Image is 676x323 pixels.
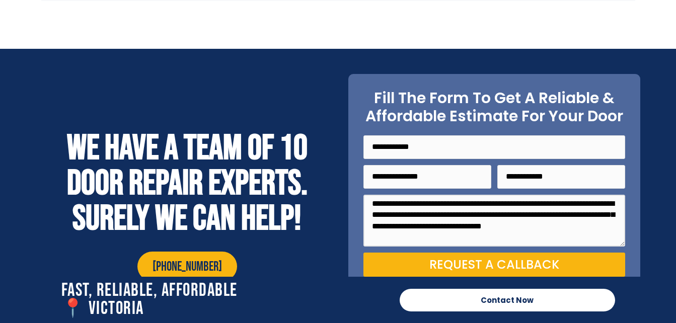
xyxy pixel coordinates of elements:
[400,289,615,311] a: Contact Now
[481,296,534,304] span: Contact Now
[153,259,222,275] span: [PHONE_NUMBER]
[363,253,625,277] button: Request a Callback
[363,135,625,283] form: On Point Locksmith Victoria Door Form
[61,282,390,318] h2: Fast, Reliable, Affordable 📍 victoria
[363,89,625,125] h2: Fill The Form To Get A Reliable & Affordable Estimate For Your Door
[429,259,559,271] span: Request a Callback
[137,252,237,281] a: [PHONE_NUMBER]
[41,131,333,236] h2: WE HAVE A TEAM OF 10 DOOR REPAIR EXPERTS. SURELY WE CAN HELP!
